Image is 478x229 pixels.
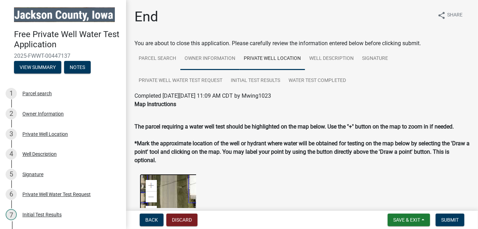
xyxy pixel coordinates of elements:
[22,212,62,217] div: Initial Test Results
[180,48,240,70] a: Owner Information
[22,152,57,157] div: Well Description
[393,217,420,223] span: Save & Exit
[240,48,305,70] a: Private Well Location
[134,92,271,99] span: Completed [DATE][DATE] 11:09 AM CDT by Mwing1023
[14,65,61,70] wm-modal-confirm: Summary
[447,11,463,20] span: Share
[14,53,112,59] span: 2025-FWWT-00447137
[437,11,446,20] i: share
[22,172,43,177] div: Signature
[134,70,227,92] a: Private Well Water Test Request
[140,214,164,226] button: Back
[22,192,91,197] div: Private Well Water Test Request
[14,7,115,22] img: Jackson County, Iowa
[134,140,470,164] strong: *Mark the approximate location of the well or hydrant where water will be obtained for testing on...
[358,48,392,70] a: Signature
[22,111,64,116] div: Owner Information
[305,48,358,70] a: Well Description
[6,88,17,99] div: 1
[6,189,17,200] div: 6
[134,48,180,70] a: Parcel search
[134,101,176,107] strong: Map Instructions
[227,70,284,92] a: Initial Test Results
[284,70,350,92] a: Water Test Completed
[22,132,68,137] div: Private Well Location
[22,91,52,96] div: Parcel search
[388,214,430,226] button: Save & Exit
[6,169,17,180] div: 5
[6,129,17,140] div: 3
[436,214,464,226] button: Submit
[145,217,158,223] span: Back
[441,217,459,223] span: Submit
[14,61,61,74] button: View Summary
[134,8,158,25] h1: End
[6,148,17,160] div: 4
[14,29,120,50] h4: Free Private Well Water Test Application
[6,108,17,119] div: 2
[432,8,468,22] button: shareShare
[64,61,91,74] button: Notes
[134,123,454,130] strong: The parcel requiring a water well test should be highlighted on the map below. Use the "+" button...
[166,214,198,226] button: Discard
[64,65,91,70] wm-modal-confirm: Notes
[6,209,17,220] div: 7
